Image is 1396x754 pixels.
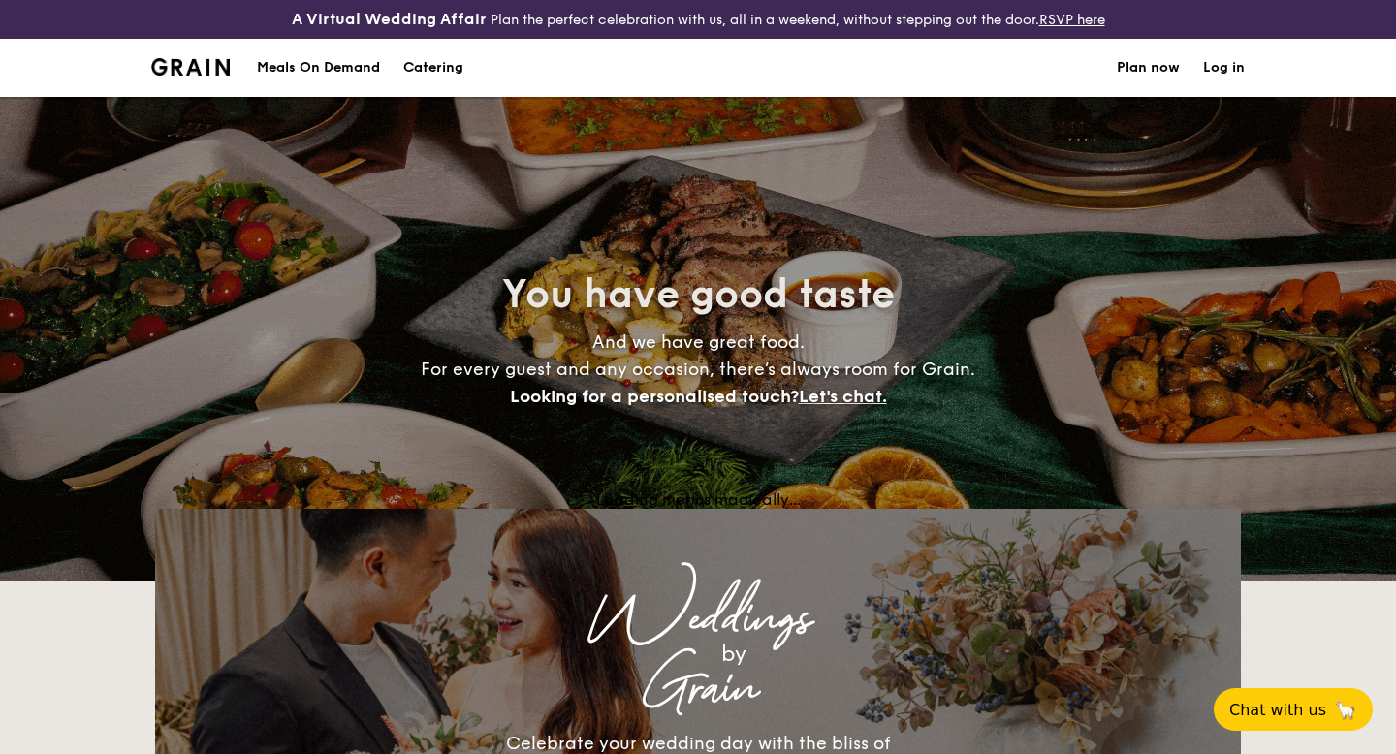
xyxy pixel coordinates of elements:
[1229,701,1326,719] span: Chat with us
[1214,688,1373,731] button: Chat with us🦙
[151,58,230,76] img: Grain
[1117,39,1180,97] a: Plan now
[1334,699,1357,721] span: 🦙
[155,490,1241,509] div: Loading menus magically...
[326,672,1070,707] div: Grain
[799,386,887,407] span: Let's chat.
[233,8,1163,31] div: Plan the perfect celebration with us, all in a weekend, without stepping out the door.
[257,39,380,97] div: Meals On Demand
[1203,39,1245,97] a: Log in
[1039,12,1105,28] a: RSVP here
[403,39,463,97] h1: Catering
[397,637,1070,672] div: by
[292,8,487,31] h4: A Virtual Wedding Affair
[392,39,475,97] a: Catering
[151,58,230,76] a: Logotype
[245,39,392,97] a: Meals On Demand
[326,602,1070,637] div: Weddings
